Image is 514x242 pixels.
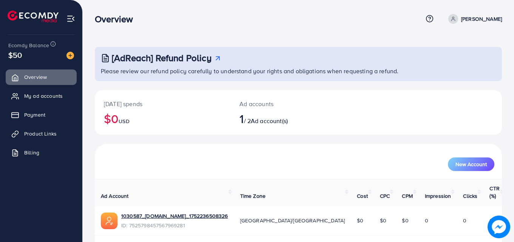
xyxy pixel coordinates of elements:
[119,117,129,125] span: USD
[6,126,77,141] a: Product Links
[239,111,323,126] h2: / 2
[24,73,47,81] span: Overview
[8,49,22,60] span: $50
[8,11,59,22] img: logo
[445,14,502,24] a: [PERSON_NAME]
[24,130,57,137] span: Product Links
[240,217,345,224] span: [GEOGRAPHIC_DATA]/[GEOGRAPHIC_DATA]
[6,145,77,160] a: Billing
[112,52,211,63] h3: [AdReach] Refund Policy
[240,192,265,200] span: Time Zone
[425,217,428,224] span: 0
[66,52,74,59] img: image
[448,157,494,171] button: New Account
[104,99,221,108] p: [DATE] spends
[24,92,63,100] span: My ad accounts
[8,42,49,49] span: Ecomdy Balance
[24,111,45,119] span: Payment
[488,216,510,238] img: image
[251,117,288,125] span: Ad account(s)
[239,110,244,127] span: 1
[380,217,386,224] span: $0
[101,213,117,229] img: ic-ads-acc.e4c84228.svg
[402,217,408,224] span: $0
[66,14,75,23] img: menu
[6,69,77,85] a: Overview
[455,162,487,167] span: New Account
[104,111,221,126] h2: $0
[101,192,129,200] span: Ad Account
[357,192,368,200] span: Cost
[101,66,497,76] p: Please review our refund policy carefully to understand your rights and obligations when requesti...
[24,149,39,156] span: Billing
[95,14,139,25] h3: Overview
[357,217,363,224] span: $0
[463,192,477,200] span: Clicks
[239,99,323,108] p: Ad accounts
[121,222,228,229] span: ID: 7525798457567969281
[489,185,499,200] span: CTR (%)
[463,217,466,224] span: 0
[461,14,502,23] p: [PERSON_NAME]
[6,107,77,122] a: Payment
[402,192,412,200] span: CPM
[121,212,228,220] a: 1030587_[DOMAIN_NAME]_1752236508326
[425,192,451,200] span: Impression
[6,88,77,103] a: My ad accounts
[380,192,390,200] span: CPC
